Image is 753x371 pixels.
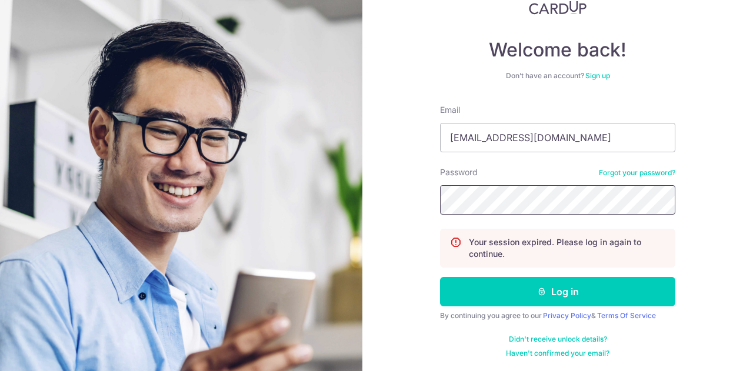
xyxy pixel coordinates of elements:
[469,236,665,260] p: Your session expired. Please log in again to continue.
[440,277,675,306] button: Log in
[597,311,656,320] a: Terms Of Service
[599,168,675,178] a: Forgot your password?
[440,38,675,62] h4: Welcome back!
[509,335,607,344] a: Didn't receive unlock details?
[440,123,675,152] input: Enter your Email
[440,166,478,178] label: Password
[506,349,609,358] a: Haven't confirmed your email?
[543,311,591,320] a: Privacy Policy
[440,311,675,320] div: By continuing you agree to our &
[440,71,675,81] div: Don’t have an account?
[529,1,587,15] img: CardUp Logo
[440,104,460,116] label: Email
[585,71,610,80] a: Sign up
